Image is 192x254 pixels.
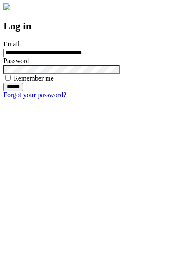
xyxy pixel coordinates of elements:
[14,75,54,82] label: Remember me
[3,91,66,98] a: Forgot your password?
[3,3,10,10] img: logo-4e3dc11c47720685a147b03b5a06dd966a58ff35d612b21f08c02c0306f2b779.png
[3,20,189,32] h2: Log in
[3,57,29,64] label: Password
[3,40,20,48] label: Email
